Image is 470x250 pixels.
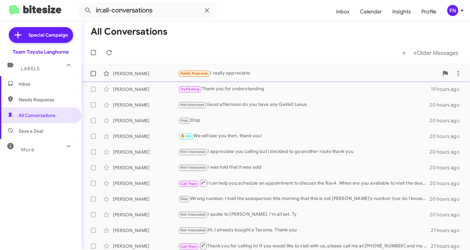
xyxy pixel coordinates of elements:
span: Not-Interested [180,165,206,170]
div: 20 hours ago [430,117,465,124]
span: Not-Interested [180,228,206,232]
div: Team Toyota Langhorne [13,49,69,55]
div: Good afternoon do you have any Gx460 Lexus [178,101,430,108]
div: Wrong number. I told the salesperson this morning that this is not [PERSON_NAME]'s number (nor do... [178,195,430,203]
h1: All Conversations [91,26,167,37]
a: Inbox [331,2,355,21]
div: [PERSON_NAME] [113,149,178,155]
span: Try Pausing [180,87,199,91]
div: [PERSON_NAME] [113,102,178,108]
div: FN [447,5,458,16]
button: FN [442,5,463,16]
div: I spoke to [PERSON_NAME]. I'm all set. Ty [178,211,430,218]
div: [PERSON_NAME] [113,211,178,218]
a: Insights [387,2,416,21]
div: [PERSON_NAME] [113,117,178,124]
button: Next [409,46,462,59]
div: Thank you for calling in! If you would like to visit with us, please call me at [PHONE_NUMBER] an... [178,242,431,250]
div: [PERSON_NAME] [113,164,178,171]
button: Previous [398,46,410,59]
span: Call Them [180,244,197,249]
nav: Page navigation example [399,46,462,59]
span: Save a Deal [19,128,43,134]
span: » [413,49,417,57]
div: We will see you then, thank you! [178,132,430,140]
span: Labels [21,66,40,72]
div: Hi, I already bought a Tacoma. Thank you [178,226,431,234]
span: Inbox [19,81,74,87]
div: Thank you for understanding [178,85,431,93]
div: I can help you schedule an appointment to discuss the Rav4. When are you available to visit the d... [178,179,430,187]
div: 20 hours ago [430,211,465,218]
span: Stop [180,197,188,201]
span: All Conversations [19,112,55,119]
span: « [402,49,406,57]
input: Search [79,3,216,18]
div: 20 hours ago [430,180,465,187]
div: [PERSON_NAME] [113,196,178,202]
div: [PERSON_NAME] [113,227,178,234]
div: [PERSON_NAME] [113,180,178,187]
div: 21 hours ago [431,227,465,234]
div: 20 hours ago [430,133,465,140]
div: 20 hours ago [430,102,465,108]
div: 20 hours ago [430,149,465,155]
span: Not-Interested [180,212,206,217]
div: [PERSON_NAME] [113,86,178,92]
span: 🔥 Hot [180,134,192,138]
span: Call Them [180,182,197,186]
div: I really appreciate [178,70,439,77]
div: I appreciate you calling but i decided to go another route thank you [178,148,430,156]
a: Calendar [355,2,387,21]
span: Not-Interested [180,150,206,154]
a: Profile [416,2,442,21]
span: Needs Response [180,71,208,75]
span: Not Interested [180,103,205,107]
div: 20 hours ago [430,196,465,202]
span: More [21,147,34,153]
span: Special Campaign [28,32,68,38]
div: I was told that it was sold [178,164,430,171]
div: 21 hours ago [431,243,465,249]
div: [PERSON_NAME] [113,70,178,77]
div: [PERSON_NAME] [113,133,178,140]
div: 20 hours ago [430,164,465,171]
span: Needs Response [19,96,74,103]
span: Stop [180,118,188,123]
div: [PERSON_NAME] [113,243,178,249]
a: Special Campaign [9,27,73,43]
div: 19 hours ago [431,86,465,92]
div: Stop [178,117,430,124]
span: Older Messages [417,49,458,57]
